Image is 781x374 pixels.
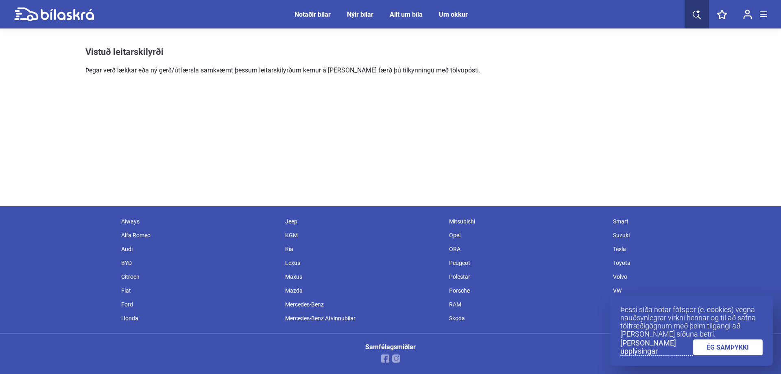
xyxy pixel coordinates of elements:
div: Fiat [117,284,281,297]
div: KGM [281,228,445,242]
div: Polestar [445,270,609,284]
div: Tesla [609,242,773,256]
div: Mitsubishi [445,214,609,228]
div: Kia [281,242,445,256]
div: Alfa Romeo [117,228,281,242]
p: Þessi síða notar fótspor (e. cookies) vegna nauðsynlegrar virkni hennar og til að safna tölfræðig... [620,306,763,338]
div: Volvo [609,270,773,284]
div: Samfélagsmiðlar [365,344,416,350]
p: Þegar verð lækkar eða ný gerð/útfærsla samkvæmt þessum leitarskilyrðum kemur á [PERSON_NAME] færð... [85,66,480,75]
a: ÉG SAMÞYKKI [693,339,763,355]
div: Audi [117,242,281,256]
div: Mazda [281,284,445,297]
div: VW [609,284,773,297]
a: Um okkur [439,11,468,18]
img: user-login.svg [743,9,752,20]
div: Aiways [117,214,281,228]
div: Maxus [281,270,445,284]
div: RAM [445,297,609,311]
div: Citroen [117,270,281,284]
div: Ford [117,297,281,311]
div: Honda [117,311,281,325]
div: Opel [445,228,609,242]
a: Notaðir bílar [295,11,331,18]
div: Skoda [445,311,609,325]
div: Mercedes-Benz [281,297,445,311]
div: Mercedes-Benz Atvinnubílar [281,311,445,325]
div: Toyota [609,256,773,270]
div: Suzuki [609,228,773,242]
a: [PERSON_NAME] upplýsingar [620,339,693,356]
div: Jeep [281,214,445,228]
div: Porsche [445,284,609,297]
div: Lexus [281,256,445,270]
a: Nýir bílar [347,11,373,18]
div: ORA [445,242,609,256]
div: BYD [117,256,281,270]
h1: Vistuð leitarskilyrði [85,47,480,57]
div: Peugeot [445,256,609,270]
div: Smart [609,214,773,228]
a: Allt um bíla [390,11,423,18]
